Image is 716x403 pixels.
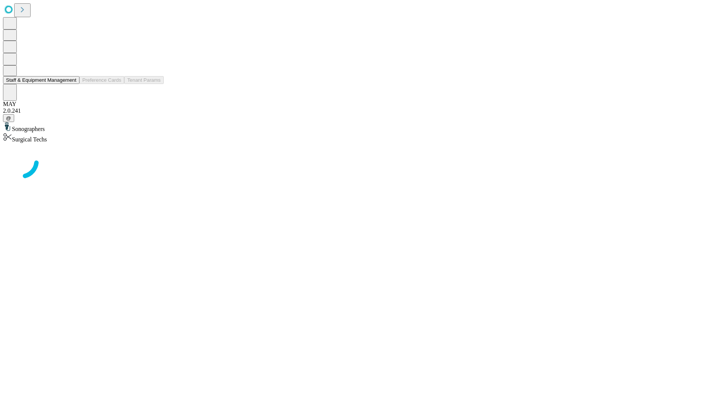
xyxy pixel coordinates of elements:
[79,76,124,84] button: Preference Cards
[3,132,713,143] div: Surgical Techs
[3,101,713,107] div: MAY
[3,76,79,84] button: Staff & Equipment Management
[3,114,14,122] button: @
[3,107,713,114] div: 2.0.241
[124,76,164,84] button: Tenant Params
[6,115,11,121] span: @
[3,122,713,132] div: Sonographers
